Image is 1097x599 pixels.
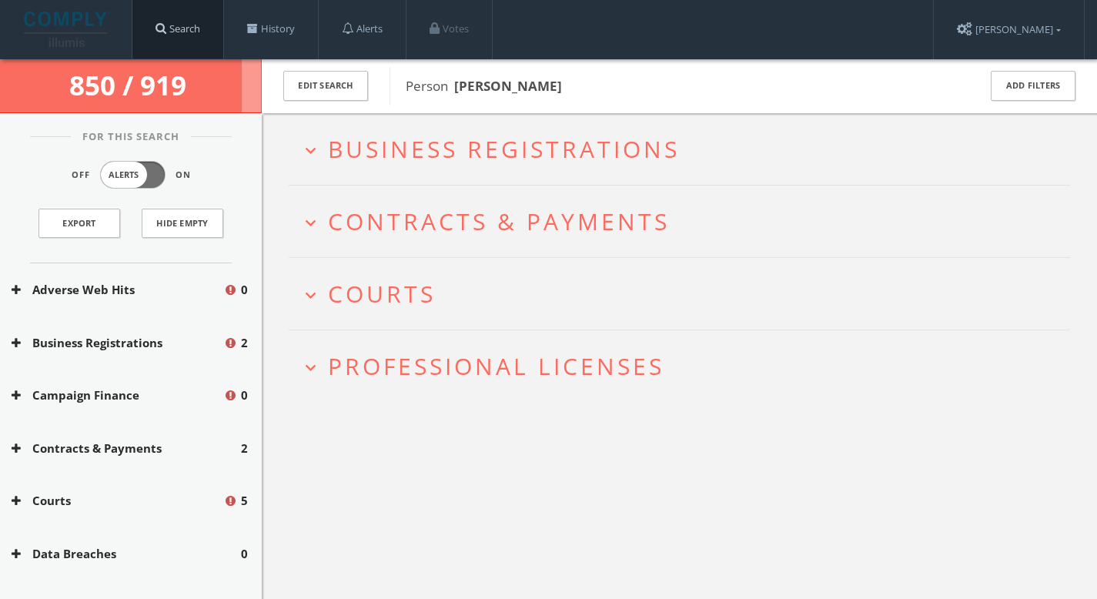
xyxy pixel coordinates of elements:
[328,133,680,165] span: Business Registrations
[142,209,223,238] button: Hide Empty
[991,71,1075,101] button: Add Filters
[24,12,110,47] img: illumis
[283,71,368,101] button: Edit Search
[300,140,321,161] i: expand_more
[300,285,321,306] i: expand_more
[241,440,248,457] span: 2
[176,169,191,182] span: On
[241,492,248,510] span: 5
[300,136,1070,162] button: expand_moreBusiness Registrations
[328,278,436,310] span: Courts
[300,209,1070,234] button: expand_moreContracts & Payments
[300,281,1070,306] button: expand_moreCourts
[241,334,248,352] span: 2
[241,281,248,299] span: 0
[241,545,248,563] span: 0
[328,206,670,237] span: Contracts & Payments
[454,77,562,95] b: [PERSON_NAME]
[300,353,1070,379] button: expand_moreProfessional Licenses
[12,387,223,404] button: Campaign Finance
[12,492,223,510] button: Courts
[328,350,664,382] span: Professional Licenses
[12,334,223,352] button: Business Registrations
[12,440,241,457] button: Contracts & Payments
[72,169,90,182] span: Off
[12,281,223,299] button: Adverse Web Hits
[300,212,321,233] i: expand_more
[241,387,248,404] span: 0
[69,67,192,103] span: 850 / 919
[71,129,191,145] span: For This Search
[38,209,120,238] a: Export
[406,77,562,95] span: Person
[12,545,241,563] button: Data Breaches
[300,357,321,378] i: expand_more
